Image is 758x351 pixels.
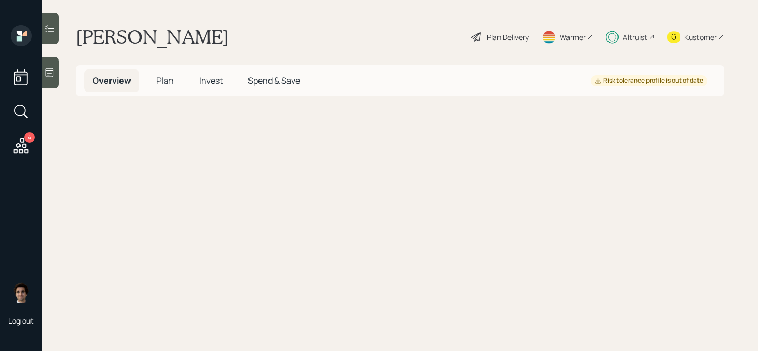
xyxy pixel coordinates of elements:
span: Overview [93,75,131,86]
div: Log out [8,316,34,326]
div: Kustomer [684,32,717,43]
div: Risk tolerance profile is out of date [595,76,703,85]
span: Invest [199,75,223,86]
div: Plan Delivery [487,32,529,43]
div: 4 [24,132,35,143]
div: Altruist [623,32,647,43]
img: harrison-schaefer-headshot-2.png [11,282,32,303]
h1: [PERSON_NAME] [76,25,229,48]
span: Plan [156,75,174,86]
div: Warmer [560,32,586,43]
span: Spend & Save [248,75,300,86]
